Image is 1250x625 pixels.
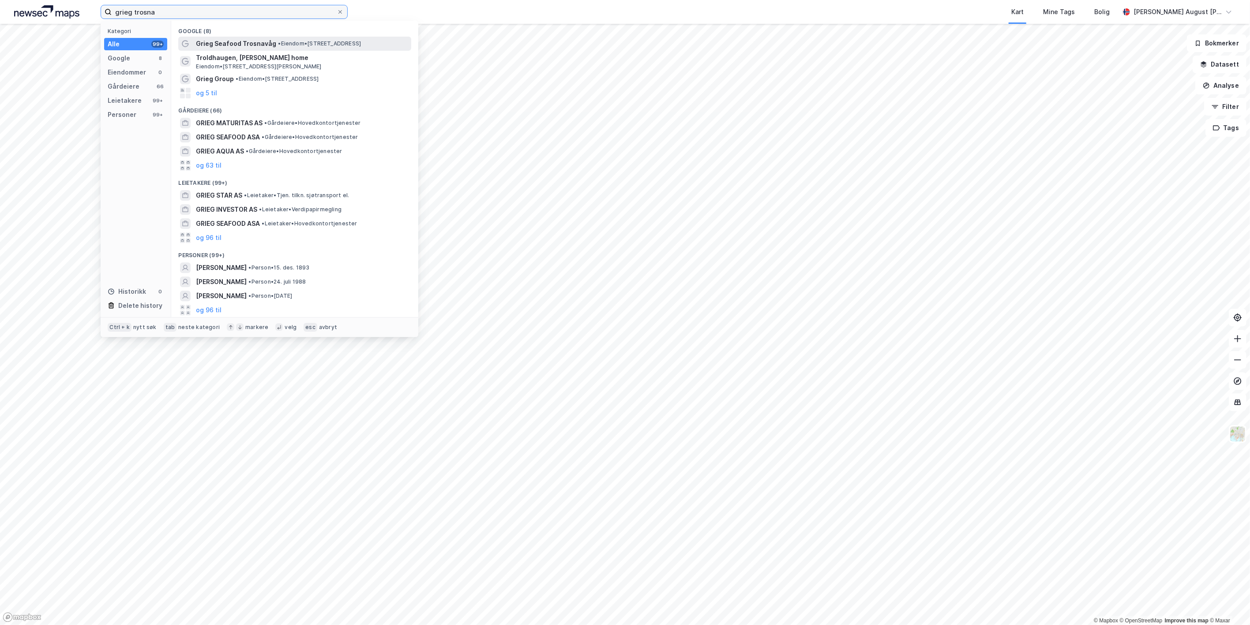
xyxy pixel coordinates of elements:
a: Mapbox [1094,618,1118,624]
button: og 96 til [196,305,221,315]
div: 0 [157,69,164,76]
span: Grieg Group [196,74,234,84]
div: Ctrl + k [108,323,131,332]
span: GRIEG SEAFOOD ASA [196,132,260,142]
span: Leietaker • Verdipapirmegling [259,206,342,213]
button: Datasett [1193,56,1246,73]
button: Analyse [1195,77,1246,94]
span: • [246,148,248,154]
div: velg [285,324,297,331]
div: Google (8) [171,21,418,37]
div: Gårdeiere [108,81,139,92]
button: og 5 til [196,88,217,98]
a: Improve this map [1165,618,1209,624]
div: nytt søk [133,324,157,331]
span: [PERSON_NAME] [196,277,247,287]
span: Leietaker • Tjen. tilkn. sjøtransport el. [244,192,349,199]
div: markere [245,324,268,331]
button: og 96 til [196,232,221,243]
span: GRIEG SEAFOOD ASA [196,218,260,229]
img: logo.a4113a55bc3d86da70a041830d287a7e.svg [14,5,79,19]
span: Gårdeiere • Hovedkontortjenester [264,120,360,127]
span: • [248,264,251,271]
div: 99+ [151,97,164,104]
span: GRIEG MATURITAS AS [196,118,263,128]
div: Google [108,53,130,64]
span: Gårdeiere • Hovedkontortjenester [262,134,358,141]
span: • [248,278,251,285]
div: 99+ [151,111,164,118]
div: Delete history [118,300,162,311]
span: [PERSON_NAME] [196,291,247,301]
div: neste kategori [178,324,220,331]
div: Leietakere [108,95,142,106]
div: 66 [157,83,164,90]
div: 99+ [151,41,164,48]
div: Personer (99+) [171,245,418,261]
iframe: Chat Widget [1206,583,1250,625]
span: Eiendom • [STREET_ADDRESS][PERSON_NAME] [196,63,321,70]
div: 8 [157,55,164,62]
a: Mapbox homepage [3,612,41,622]
div: Personer [108,109,136,120]
input: Søk på adresse, matrikkel, gårdeiere, leietakere eller personer [112,5,337,19]
button: Tags [1205,119,1246,137]
div: Mine Tags [1043,7,1075,17]
span: • [259,206,262,213]
div: Bolig [1094,7,1110,17]
span: • [248,292,251,299]
div: Gårdeiere (66) [171,100,418,116]
div: Leietakere (99+) [171,172,418,188]
span: • [262,220,264,227]
span: • [262,134,264,140]
span: Eiendom • [STREET_ADDRESS] [278,40,361,47]
div: esc [304,323,317,332]
a: OpenStreetMap [1120,618,1163,624]
span: Eiendom • [STREET_ADDRESS] [236,75,319,82]
button: Bokmerker [1187,34,1246,52]
span: GRIEG AQUA AS [196,146,244,157]
img: Z [1229,426,1246,442]
div: avbryt [319,324,337,331]
span: • [278,40,281,47]
button: Filter [1204,98,1246,116]
span: GRIEG STAR AS [196,190,242,201]
span: [PERSON_NAME] [196,262,247,273]
div: Alle [108,39,120,49]
div: [PERSON_NAME] August [PERSON_NAME] [1134,7,1222,17]
span: Person • 15. des. 1893 [248,264,309,271]
button: og 63 til [196,160,221,171]
div: Kart [1011,7,1024,17]
div: Kategori [108,28,167,34]
span: • [244,192,247,198]
span: • [264,120,267,126]
span: Leietaker • Hovedkontortjenester [262,220,357,227]
span: Person • 24. juli 1988 [248,278,306,285]
span: Grieg Seafood Trosnavåg [196,38,276,49]
div: tab [164,323,177,332]
div: Eiendommer [108,67,146,78]
span: Troldhaugen, [PERSON_NAME] home [196,52,408,63]
div: 0 [157,288,164,295]
span: GRIEG INVESTOR AS [196,204,257,215]
span: • [236,75,238,82]
span: Gårdeiere • Hovedkontortjenester [246,148,342,155]
span: Person • [DATE] [248,292,292,299]
div: Historikk [108,286,146,297]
